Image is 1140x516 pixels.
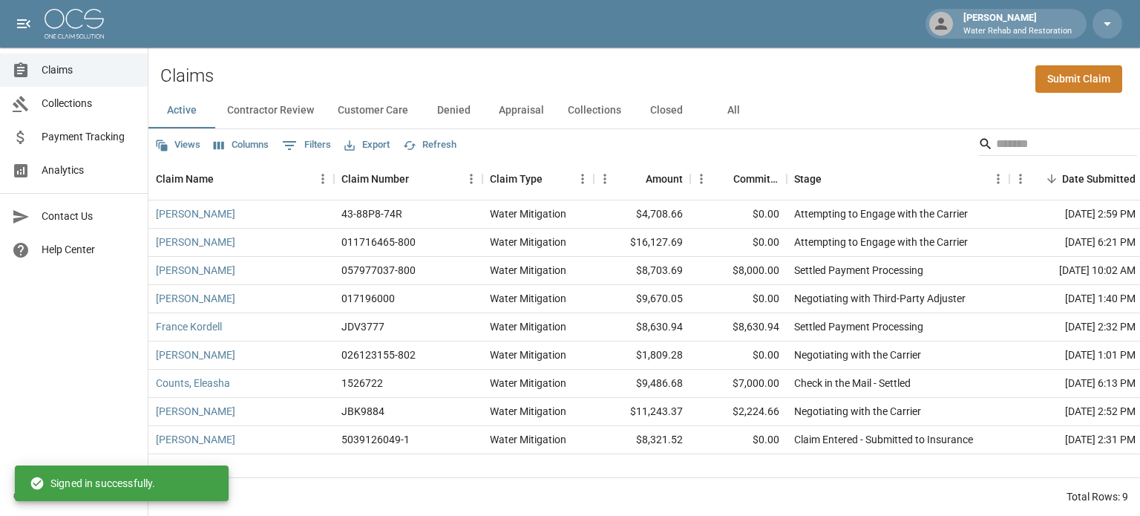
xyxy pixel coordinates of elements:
[594,313,690,342] div: $8,630.94
[341,404,384,419] div: JBK9884
[156,432,235,447] a: [PERSON_NAME]
[156,319,222,334] a: France Kordell
[490,404,566,419] div: Water Mitigation
[341,347,416,362] div: 026123155-802
[594,285,690,313] div: $9,670.05
[690,426,787,454] div: $0.00
[987,168,1009,190] button: Menu
[341,432,410,447] div: 5039126049-1
[312,168,334,190] button: Menu
[690,398,787,426] div: $2,224.66
[594,158,690,200] div: Amount
[690,257,787,285] div: $8,000.00
[978,132,1137,159] div: Search
[42,163,136,178] span: Analytics
[794,319,923,334] div: Settled Payment Processing
[490,291,566,306] div: Water Mitigation
[963,25,1072,38] p: Water Rehab and Restoration
[571,168,594,190] button: Menu
[594,426,690,454] div: $8,321.52
[341,263,416,278] div: 057977037-800
[42,209,136,224] span: Contact Us
[490,319,566,334] div: Water Mitigation
[460,168,482,190] button: Menu
[1035,65,1122,93] a: Submit Claim
[594,229,690,257] div: $16,127.69
[215,93,326,128] button: Contractor Review
[1009,168,1032,190] button: Menu
[712,169,733,189] button: Sort
[1041,169,1062,189] button: Sort
[490,376,566,391] div: Water Mitigation
[490,158,543,200] div: Claim Type
[794,158,822,200] div: Stage
[490,263,566,278] div: Water Mitigation
[794,206,968,221] div: Attempting to Engage with the Carrier
[625,169,646,189] button: Sort
[341,291,395,306] div: 017196000
[156,347,235,362] a: [PERSON_NAME]
[42,129,136,145] span: Payment Tracking
[42,96,136,111] span: Collections
[594,168,616,190] button: Menu
[156,291,235,306] a: [PERSON_NAME]
[420,93,487,128] button: Denied
[341,235,416,249] div: 011716465-800
[156,158,214,200] div: Claim Name
[210,134,272,157] button: Select columns
[42,62,136,78] span: Claims
[42,242,136,258] span: Help Center
[794,291,966,306] div: Negotiating with Third-Party Adjuster
[341,206,402,221] div: 43-88P8-74R
[594,200,690,229] div: $4,708.66
[690,229,787,257] div: $0.00
[326,93,420,128] button: Customer Care
[156,376,230,391] a: Counts, Eleasha
[341,376,383,391] div: 1526722
[45,9,104,39] img: ocs-logo-white-transparent.png
[690,168,712,190] button: Menu
[822,169,842,189] button: Sort
[156,206,235,221] a: [PERSON_NAME]
[594,370,690,398] div: $9,486.68
[690,158,787,200] div: Committed Amount
[482,158,594,200] div: Claim Type
[148,93,1140,128] div: dynamic tabs
[794,404,921,419] div: Negotiating with the Carrier
[214,169,235,189] button: Sort
[334,158,482,200] div: Claim Number
[30,470,155,497] div: Signed in successfully.
[690,313,787,342] div: $8,630.94
[148,158,334,200] div: Claim Name
[156,235,235,249] a: [PERSON_NAME]
[148,93,215,128] button: Active
[794,347,921,362] div: Negotiating with the Carrier
[594,342,690,370] div: $1,809.28
[733,158,779,200] div: Committed Amount
[700,93,767,128] button: All
[487,93,556,128] button: Appraisal
[633,93,700,128] button: Closed
[957,10,1078,37] div: [PERSON_NAME]
[156,404,235,419] a: [PERSON_NAME]
[13,489,134,503] div: © 2025 One Claim Solution
[690,342,787,370] div: $0.00
[556,93,633,128] button: Collections
[9,9,39,39] button: open drawer
[151,134,204,157] button: Views
[594,398,690,426] div: $11,243.37
[341,158,409,200] div: Claim Number
[794,376,911,391] div: Check in the Mail - Settled
[156,263,235,278] a: [PERSON_NAME]
[690,200,787,229] div: $0.00
[341,319,384,334] div: JDV3777
[787,158,1009,200] div: Stage
[490,235,566,249] div: Water Mitigation
[490,347,566,362] div: Water Mitigation
[594,257,690,285] div: $8,703.69
[490,206,566,221] div: Water Mitigation
[646,158,683,200] div: Amount
[543,169,563,189] button: Sort
[794,432,973,447] div: Claim Entered - Submitted to Insurance
[278,134,335,157] button: Show filters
